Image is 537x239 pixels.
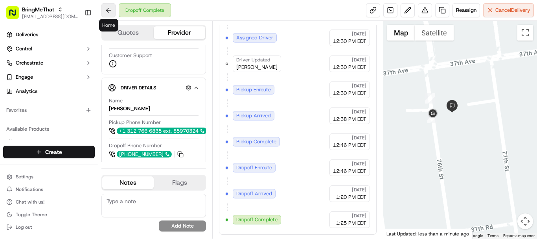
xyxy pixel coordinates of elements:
button: CancelDelivery [483,3,534,17]
button: Reassign [452,3,480,17]
img: Nash [8,8,24,24]
button: Show satellite imagery [415,25,454,41]
span: Dropoff Complete [236,216,278,223]
span: [DATE] [352,187,366,193]
span: Pickup Complete [236,138,276,145]
div: Start new chat [35,75,129,83]
button: Start new chat [134,78,143,87]
div: 23 [425,93,435,104]
a: Powered byPylon [55,180,95,187]
span: Analytics [16,88,37,95]
div: 24 [427,113,437,123]
span: 11:06 AM [70,122,92,128]
span: Driver Updated [236,57,270,63]
span: [DATE] [70,143,86,150]
a: Deliveries [3,28,95,41]
div: Last Updated: less than a minute ago [383,229,473,239]
button: Chat with us! [3,196,95,208]
span: Customer Support [109,52,152,59]
img: Google [385,228,411,239]
span: Reassign [456,7,476,14]
span: 12:30 PM EDT [333,38,366,45]
span: [PERSON_NAME] [24,143,64,150]
span: Settings [16,174,33,180]
span: Deliveries [16,31,38,38]
a: Nash AI [6,138,92,145]
span: Pickup Enroute [236,86,271,93]
img: 1736555255976-a54dd68f-1ca7-489b-9aae-adbdc363a1c4 [16,122,22,129]
button: Driver Details [108,81,199,94]
span: 12:46 PM EDT [333,142,366,149]
a: 📗Knowledge Base [5,173,63,187]
span: Pickup Phone Number [109,119,161,126]
a: 💻API Documentation [63,173,129,187]
button: Map camera controls [517,213,533,229]
button: Log out [3,222,95,233]
span: [DATE] [352,135,366,141]
span: • [65,122,68,128]
button: Quotes [102,26,154,39]
span: API Documentation [74,176,126,184]
span: Pickup Arrived [236,112,271,119]
span: Assigned Driver [236,34,273,41]
div: We're available if you need us! [35,83,108,89]
span: Toggle Theme [16,211,47,218]
span: [DATE] [352,161,366,167]
button: BringMeThat[EMAIL_ADDRESS][DOMAIN_NAME] [3,3,81,22]
img: Bea Lacdao [8,115,20,127]
span: [DATE] [352,109,366,115]
a: +1 312 766 6835 ext. 85970324 [109,127,220,135]
span: 12:38 PM EDT [333,116,366,123]
div: 📗 [8,177,14,183]
span: [DATE] [352,31,366,37]
span: 1:20 PM EDT [336,194,366,201]
img: Angelique Valdez [8,136,20,148]
div: [PERSON_NAME] [109,105,150,112]
span: [DATE] [352,83,366,89]
button: Settings [3,171,95,182]
button: Show street map [387,25,415,41]
span: Orchestrate [16,59,43,67]
span: Dropoff Arrived [236,190,272,197]
div: Favorites [3,104,95,117]
span: Name [109,97,123,104]
span: Driver Details [121,85,156,91]
a: [PHONE_NUMBER] [109,150,185,159]
a: Terms (opens in new tab) [487,233,498,238]
span: Engage [16,74,33,81]
span: [PERSON_NAME] [24,122,64,128]
button: Nash AI [3,135,95,148]
input: Got a question? Start typing here... [20,51,142,59]
span: Dropoff Enroute [236,164,272,171]
img: 1736555255976-a54dd68f-1ca7-489b-9aae-adbdc363a1c4 [16,144,22,150]
a: Report a map error [503,233,535,238]
button: BringMeThat [22,6,54,13]
a: Analytics [3,85,95,98]
button: Toggle Theme [3,209,95,220]
span: Notifications [16,186,43,193]
div: +1 312 766 6835 ext. 85970324 [117,128,207,134]
span: 1:25 PM EDT [336,220,366,227]
button: [EMAIL_ADDRESS][DOMAIN_NAME] [22,13,78,20]
span: [DATE] [352,57,366,63]
button: Notes [102,176,154,189]
button: Flags [154,176,205,189]
p: Welcome 👋 [8,31,143,44]
div: [PHONE_NUMBER] [117,151,172,157]
span: Create [45,148,62,156]
button: Engage [3,71,95,83]
img: 1727276513143-84d647e1-66c0-4f92-a045-3c9f9f5dfd92 [17,75,31,89]
span: Control [16,45,32,52]
span: • [65,143,68,150]
span: Log out [16,224,32,230]
span: Knowledge Base [16,176,60,184]
div: Past conversations [8,102,53,109]
img: 1736555255976-a54dd68f-1ca7-489b-9aae-adbdc363a1c4 [8,75,22,89]
div: Available Products [3,123,95,135]
span: 12:46 PM EDT [333,168,366,175]
div: 💻 [66,177,73,183]
div: Home [99,19,118,31]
